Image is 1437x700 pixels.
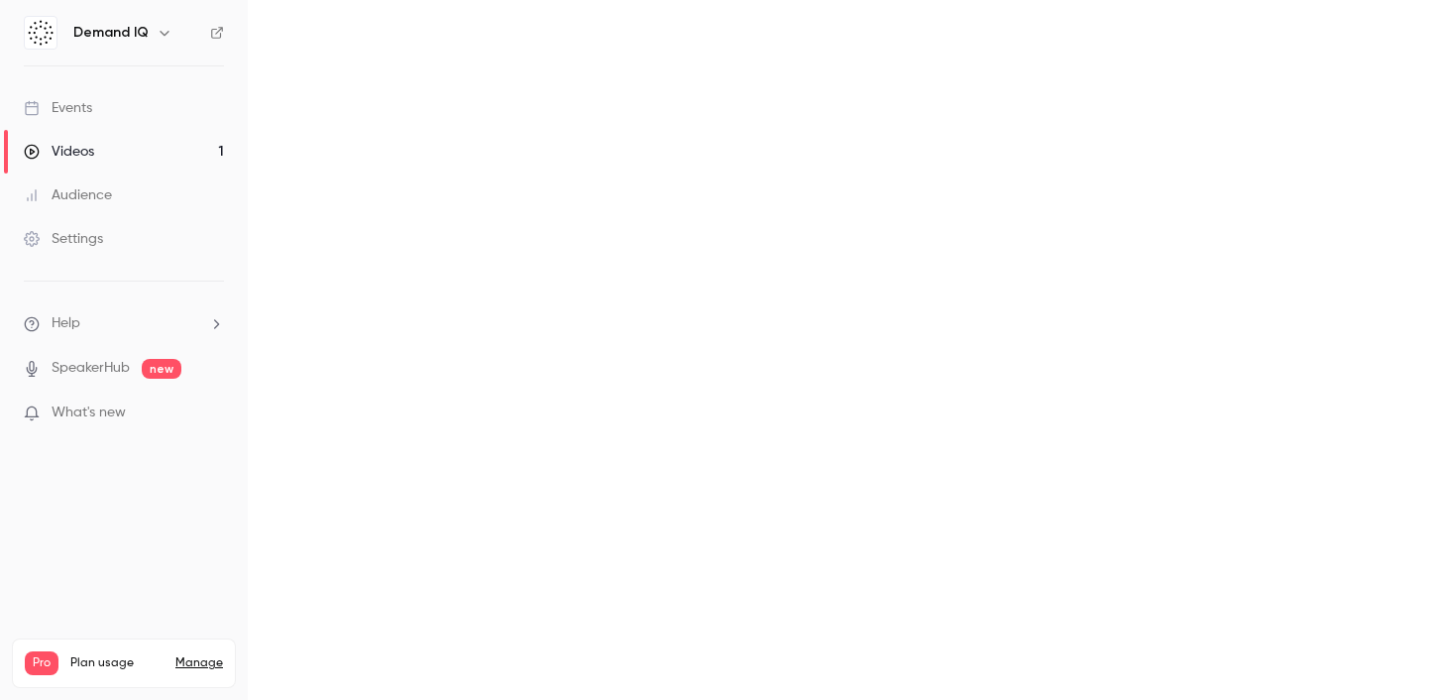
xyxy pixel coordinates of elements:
[24,98,92,118] div: Events
[142,359,181,379] span: new
[73,23,149,43] h6: Demand IQ
[24,229,103,249] div: Settings
[24,313,224,334] li: help-dropdown-opener
[175,655,223,671] a: Manage
[70,655,164,671] span: Plan usage
[52,313,80,334] span: Help
[200,405,224,422] iframe: Noticeable Trigger
[25,17,56,49] img: Demand IQ
[52,403,126,423] span: What's new
[24,185,112,205] div: Audience
[25,651,58,675] span: Pro
[24,142,94,162] div: Videos
[52,358,130,379] a: SpeakerHub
